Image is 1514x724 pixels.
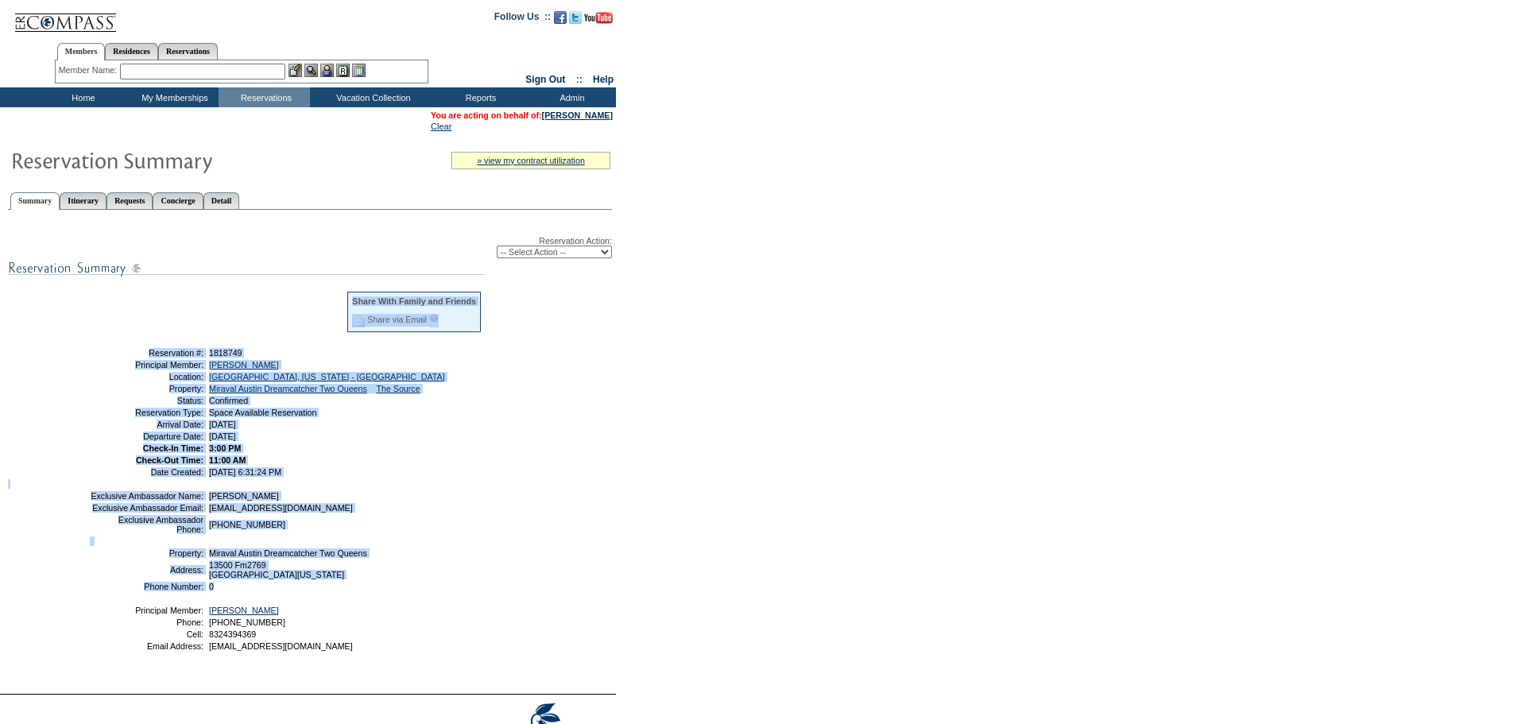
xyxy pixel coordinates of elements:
[477,156,585,165] a: » view my contract utilization
[105,43,158,60] a: Residences
[209,582,214,591] span: 0
[90,503,203,513] td: Exclusive Ambassador Email:
[209,618,285,627] span: [PHONE_NUMBER]
[310,87,433,107] td: Vacation Collection
[593,74,614,85] a: Help
[143,443,203,453] strong: Check-In Time:
[584,16,613,25] a: Subscribe to our YouTube Channel
[60,192,106,209] a: Itinerary
[127,87,219,107] td: My Memberships
[209,408,316,417] span: Space Available Reservation
[219,87,310,107] td: Reservations
[431,110,613,120] span: You are acting on behalf of:
[153,192,203,209] a: Concierge
[8,236,612,258] div: Reservation Action:
[209,384,367,393] a: Miraval Austin Dreamcatcher Two Queens
[367,315,427,324] a: Share via Email
[90,420,203,429] td: Arrival Date:
[106,192,153,209] a: Requests
[90,360,203,370] td: Principal Member:
[158,43,218,60] a: Reservations
[209,443,241,453] span: 3:00 PM
[59,64,120,77] div: Member Name:
[431,122,451,131] a: Clear
[429,314,439,323] input: What is this?
[209,467,281,477] span: [DATE] 6:31:24 PM
[209,520,285,529] span: [PHONE_NUMBER]
[90,408,203,417] td: Reservation Type:
[90,372,203,381] td: Location:
[90,396,203,405] td: Status:
[554,11,567,24] img: Become our fan on Facebook
[8,258,485,278] img: subTtlResSummary.gif
[209,432,236,441] span: [DATE]
[90,348,203,358] td: Reservation #:
[525,87,616,107] td: Admin
[90,432,203,441] td: Departure Date:
[584,12,613,24] img: Subscribe to our YouTube Channel
[352,64,366,77] img: b_calculator.gif
[90,618,203,627] td: Phone:
[90,548,203,558] td: Property:
[209,348,242,358] span: 1818749
[36,87,127,107] td: Home
[209,560,344,579] span: 13500 Fm2769 [GEOGRAPHIC_DATA][US_STATE]
[376,384,420,393] a: The Source
[576,74,583,85] span: ::
[90,582,203,591] td: Phone Number:
[209,420,236,429] span: [DATE]
[209,396,248,405] span: Confirmed
[203,192,240,209] a: Detail
[320,64,334,77] img: Impersonate
[90,641,203,651] td: Email Address:
[569,11,582,24] img: Follow us on Twitter
[209,360,279,370] a: [PERSON_NAME]
[209,606,279,615] a: [PERSON_NAME]
[554,16,567,25] a: Become our fan on Facebook
[90,560,203,579] td: Address:
[288,64,302,77] img: b_edit.gif
[433,87,525,107] td: Reports
[90,606,203,615] td: Principal Member:
[569,16,582,25] a: Follow us on Twitter
[209,629,256,639] span: 8324394369
[10,144,328,176] img: Reservaton Summary
[10,192,60,210] a: Summary
[209,372,445,381] a: [GEOGRAPHIC_DATA], [US_STATE] - [GEOGRAPHIC_DATA]
[90,491,203,501] td: Exclusive Ambassador Name:
[336,64,350,77] img: Reservations
[209,455,246,465] span: 11:00 AM
[136,455,203,465] strong: Check-Out Time:
[542,110,613,120] a: [PERSON_NAME]
[494,10,551,29] td: Follow Us ::
[209,548,367,558] span: Miraval Austin Dreamcatcher Two Queens
[352,296,476,306] div: Share With Family and Friends
[525,74,565,85] a: Sign Out
[57,43,106,60] a: Members
[209,503,353,513] span: [EMAIL_ADDRESS][DOMAIN_NAME]
[90,467,203,477] td: Date Created:
[90,384,203,393] td: Property:
[304,64,318,77] img: View
[90,629,203,639] td: Cell:
[209,491,279,501] span: [PERSON_NAME]
[90,515,203,534] td: Exclusive Ambassador Phone:
[209,641,353,651] span: [EMAIL_ADDRESS][DOMAIN_NAME]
